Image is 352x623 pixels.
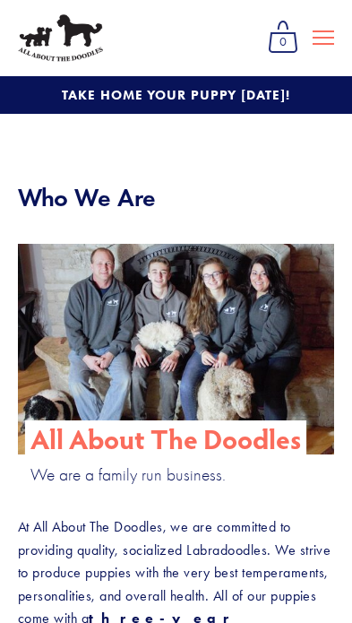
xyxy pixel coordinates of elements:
[18,183,334,213] h2: Who We Are
[261,14,305,61] a: 0 items in cart
[18,14,103,62] img: All About The Doodles
[30,464,322,485] p: We are a family run business.
[30,420,301,456] p: All About The Doodles
[268,30,298,54] span: 0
